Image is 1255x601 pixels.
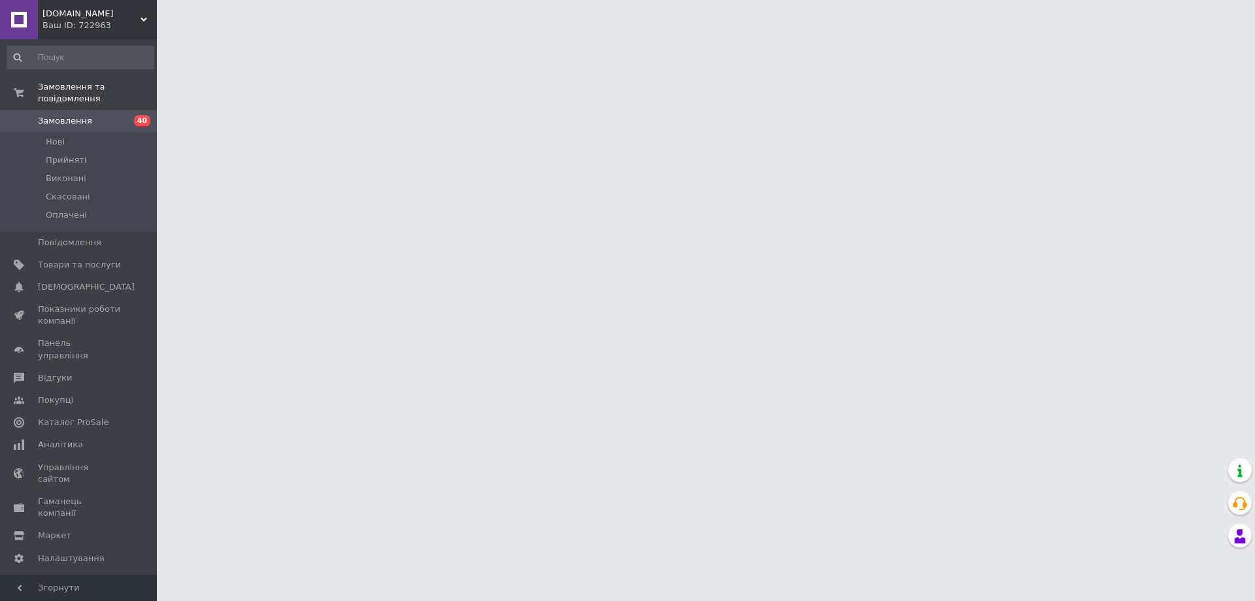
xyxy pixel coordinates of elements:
span: Маркет [38,530,71,541]
span: Покупці [38,394,73,406]
span: 40 [134,115,150,126]
span: Відгуки [38,372,72,384]
div: Ваш ID: 722963 [42,20,157,31]
span: Скасовані [46,191,90,203]
span: Виконані [46,173,86,184]
span: Замовлення [38,115,92,127]
span: [DEMOGRAPHIC_DATA] [38,281,135,293]
span: Товари та послуги [38,259,121,271]
span: Управління сайтом [38,462,121,485]
span: Повідомлення [38,237,101,249]
span: Нові [46,136,65,148]
span: Налаштування [38,553,105,564]
span: Замовлення та повідомлення [38,81,157,105]
span: Показники роботи компанії [38,303,121,327]
span: Гаманець компанії [38,496,121,519]
span: Оплачені [46,209,87,221]
span: DIAMANT.IN.UA [42,8,141,20]
span: Панель управління [38,337,121,361]
span: Прийняті [46,154,86,166]
span: Каталог ProSale [38,417,109,428]
input: Пошук [7,46,154,69]
span: Аналітика [38,439,83,451]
